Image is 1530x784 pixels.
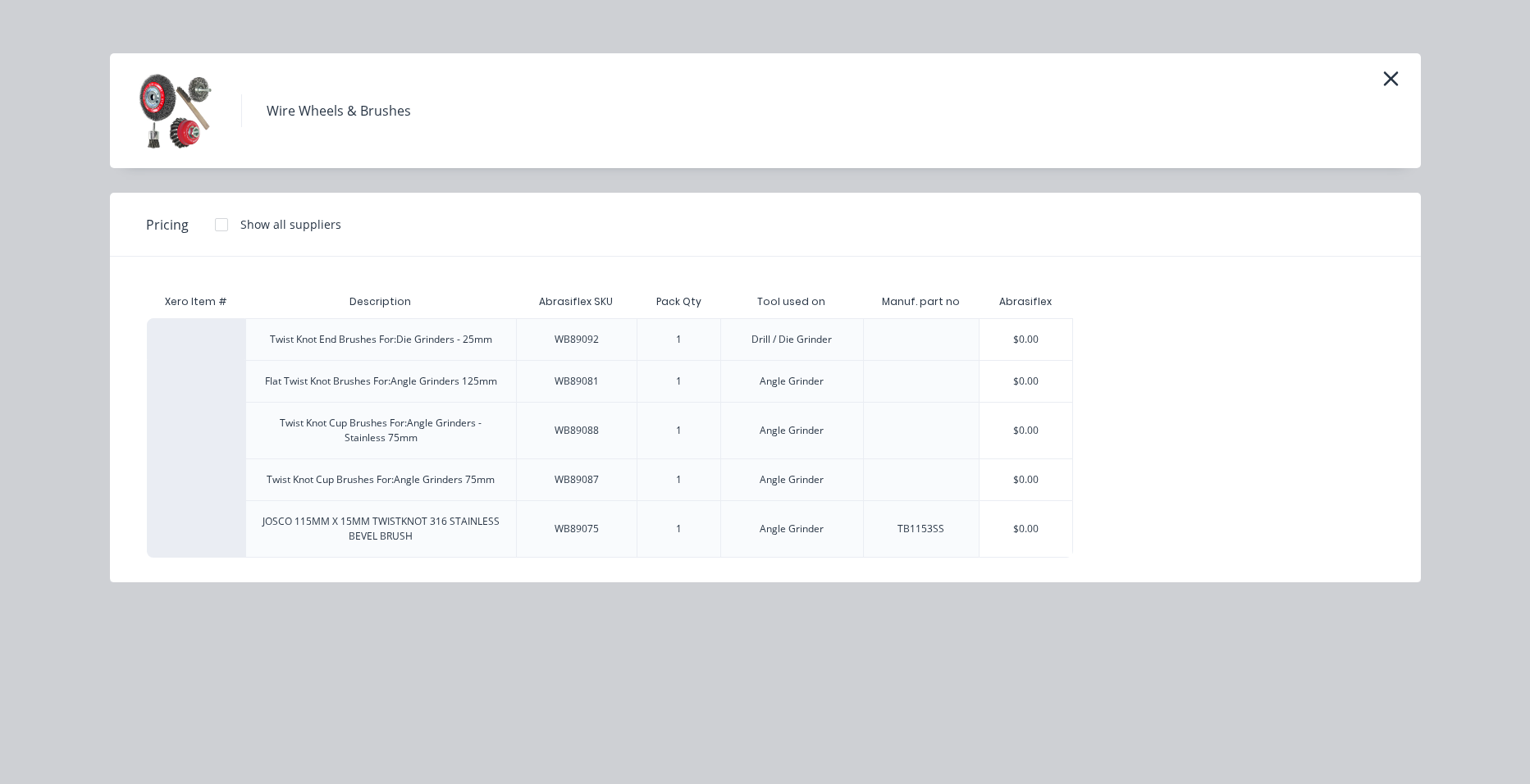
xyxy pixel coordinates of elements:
[643,281,715,322] div: Pack Qty
[744,281,838,322] div: Tool used on
[980,459,1072,500] div: $0.00
[980,361,1072,402] div: $0.00
[526,281,626,322] div: Abrasiflex SKU
[980,403,1072,458] div: $0.00
[555,472,599,487] div: WB89087
[999,294,1052,309] div: Abrasiflex
[135,70,217,152] img: Wire Wheels & Brushes
[555,374,599,389] div: WB89081
[146,215,189,235] span: Pricing
[555,423,599,438] div: WB89088
[240,216,341,233] div: Show all suppliers
[147,285,245,318] div: Xero Item #
[980,501,1072,557] div: $0.00
[676,374,682,389] div: 1
[265,374,497,389] div: Flat Twist Knot Brushes For:Angle Grinders 125mm
[751,332,832,347] div: Drill / Die Grinder
[267,101,411,121] div: Wire Wheels & Brushes
[270,332,492,347] div: Twist Knot End Brushes For:Die Grinders - 25mm
[676,332,682,347] div: 1
[259,416,503,445] div: Twist Knot Cup Brushes For:Angle Grinders - Stainless 75mm
[897,522,944,536] div: TB1153SS
[555,522,599,536] div: WB89075
[676,472,682,487] div: 1
[869,281,973,322] div: Manuf. part no
[336,281,424,322] div: Description
[676,423,682,438] div: 1
[259,514,503,544] div: JOSCO 115MM X 15MM TWISTKNOT 316 STAINLESS BEVEL BRUSH
[980,319,1072,360] div: $0.00
[760,423,824,438] div: Angle Grinder
[555,332,599,347] div: WB89092
[760,522,824,536] div: Angle Grinder
[676,522,682,536] div: 1
[760,472,824,487] div: Angle Grinder
[267,472,495,487] div: Twist Knot Cup Brushes For:Angle Grinders 75mm
[760,374,824,389] div: Angle Grinder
